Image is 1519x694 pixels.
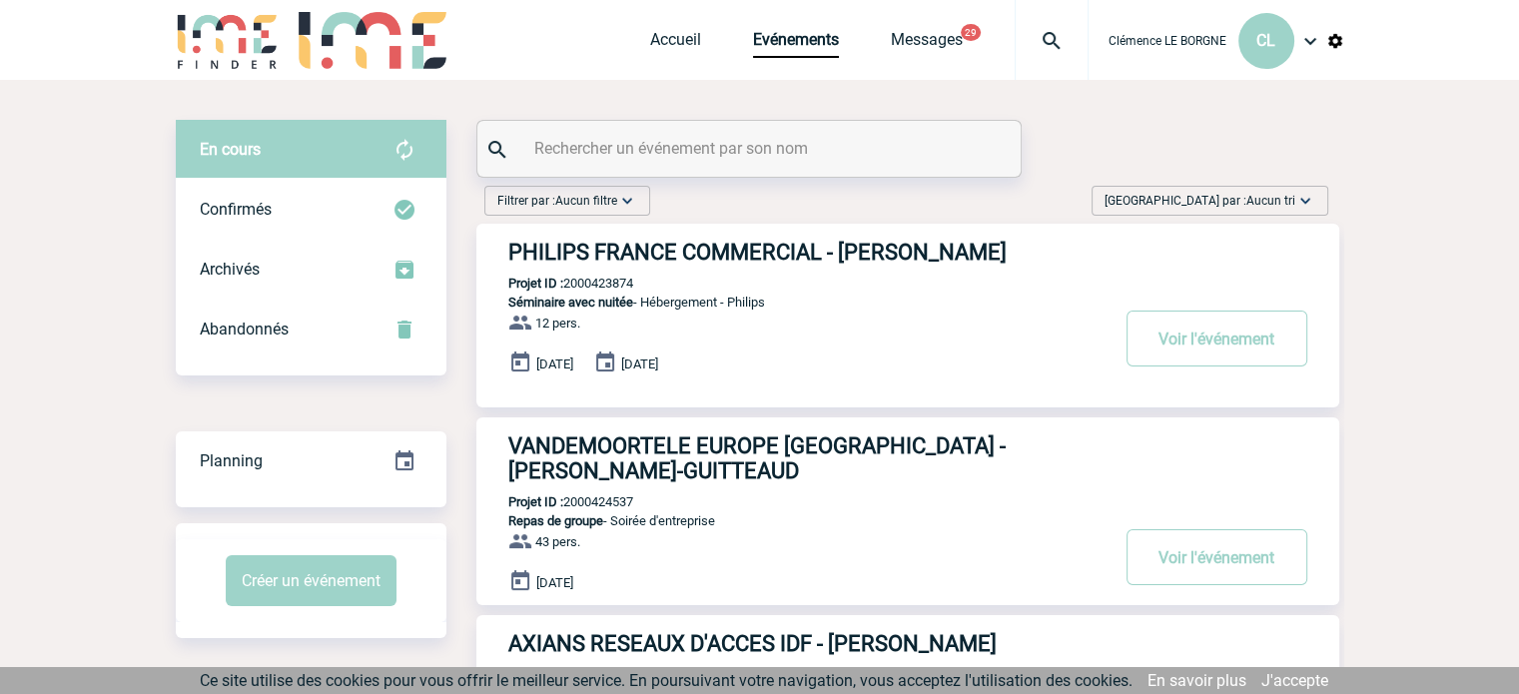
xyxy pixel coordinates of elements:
[476,240,1339,265] a: PHILIPS FRANCE COMMERCIAL - [PERSON_NAME]
[753,30,839,58] a: Evénements
[1105,191,1295,211] span: [GEOGRAPHIC_DATA] par :
[508,433,1108,483] h3: VANDEMOORTELE EUROPE [GEOGRAPHIC_DATA] - [PERSON_NAME]-GUITTEAUD
[1295,191,1315,211] img: baseline_expand_more_white_24dp-b.png
[508,276,563,291] b: Projet ID :
[176,300,446,359] div: Retrouvez ici tous vos événements annulés
[200,320,289,339] span: Abandonnés
[476,494,633,509] p: 2000424537
[200,260,260,279] span: Archivés
[535,534,580,549] span: 43 pers.
[226,555,396,606] button: Créer un événement
[497,191,617,211] span: Filtrer par :
[508,513,603,528] span: Repas de groupe
[535,316,580,331] span: 12 pers.
[176,431,446,491] div: Retrouvez ici tous vos événements organisés par date et état d'avancement
[176,430,446,489] a: Planning
[536,356,573,371] span: [DATE]
[476,276,633,291] p: 2000423874
[476,513,1108,528] p: - Soirée d'entreprise
[176,120,446,180] div: Retrouvez ici tous vos évènements avant confirmation
[476,295,1108,310] p: - Hébergement - Philips
[1109,34,1226,48] span: Clémence LE BORGNE
[1127,529,1307,585] button: Voir l'événement
[200,200,272,219] span: Confirmés
[200,671,1133,690] span: Ce site utilise des cookies pour vous offrir le meilleur service. En poursuivant votre navigation...
[508,494,563,509] b: Projet ID :
[476,433,1339,483] a: VANDEMOORTELE EUROPE [GEOGRAPHIC_DATA] - [PERSON_NAME]-GUITTEAUD
[176,12,280,69] img: IME-Finder
[1147,671,1246,690] a: En savoir plus
[1261,671,1328,690] a: J'accepte
[1256,31,1275,50] span: CL
[1127,311,1307,366] button: Voir l'événement
[536,575,573,590] span: [DATE]
[617,191,637,211] img: baseline_expand_more_white_24dp-b.png
[200,451,263,470] span: Planning
[200,140,261,159] span: En cours
[555,194,617,208] span: Aucun filtre
[529,134,974,163] input: Rechercher un événement par son nom
[476,631,1339,656] a: AXIANS RESEAUX D'ACCES IDF - [PERSON_NAME]
[650,30,701,58] a: Accueil
[891,30,963,58] a: Messages
[621,356,658,371] span: [DATE]
[176,240,446,300] div: Retrouvez ici tous les événements que vous avez décidé d'archiver
[508,295,633,310] span: Séminaire avec nuitée
[961,24,981,41] button: 29
[508,631,1108,656] h3: AXIANS RESEAUX D'ACCES IDF - [PERSON_NAME]
[1246,194,1295,208] span: Aucun tri
[508,240,1108,265] h3: PHILIPS FRANCE COMMERCIAL - [PERSON_NAME]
